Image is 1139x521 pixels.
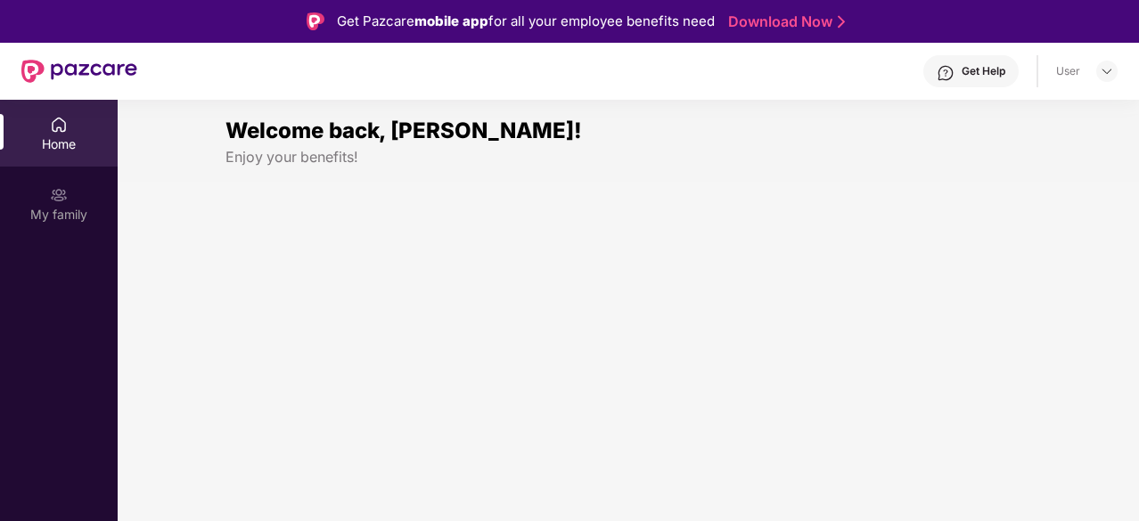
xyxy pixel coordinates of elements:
[21,60,137,83] img: New Pazcare Logo
[225,148,1031,167] div: Enjoy your benefits!
[962,64,1005,78] div: Get Help
[307,12,324,30] img: Logo
[1056,64,1080,78] div: User
[838,12,845,31] img: Stroke
[414,12,488,29] strong: mobile app
[728,12,840,31] a: Download Now
[937,64,955,82] img: svg+xml;base64,PHN2ZyBpZD0iSGVscC0zMngzMiIgeG1sbnM9Imh0dHA6Ly93d3cudzMub3JnLzIwMDAvc3ZnIiB3aWR0aD...
[1100,64,1114,78] img: svg+xml;base64,PHN2ZyBpZD0iRHJvcGRvd24tMzJ4MzIiIHhtbG5zPSJodHRwOi8vd3d3LnczLm9yZy8yMDAwL3N2ZyIgd2...
[50,186,68,204] img: svg+xml;base64,PHN2ZyB3aWR0aD0iMjAiIGhlaWdodD0iMjAiIHZpZXdCb3g9IjAgMCAyMCAyMCIgZmlsbD0ibm9uZSIgeG...
[337,11,715,32] div: Get Pazcare for all your employee benefits need
[50,116,68,134] img: svg+xml;base64,PHN2ZyBpZD0iSG9tZSIgeG1sbnM9Imh0dHA6Ly93d3cudzMub3JnLzIwMDAvc3ZnIiB3aWR0aD0iMjAiIG...
[225,118,582,143] span: Welcome back, [PERSON_NAME]!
